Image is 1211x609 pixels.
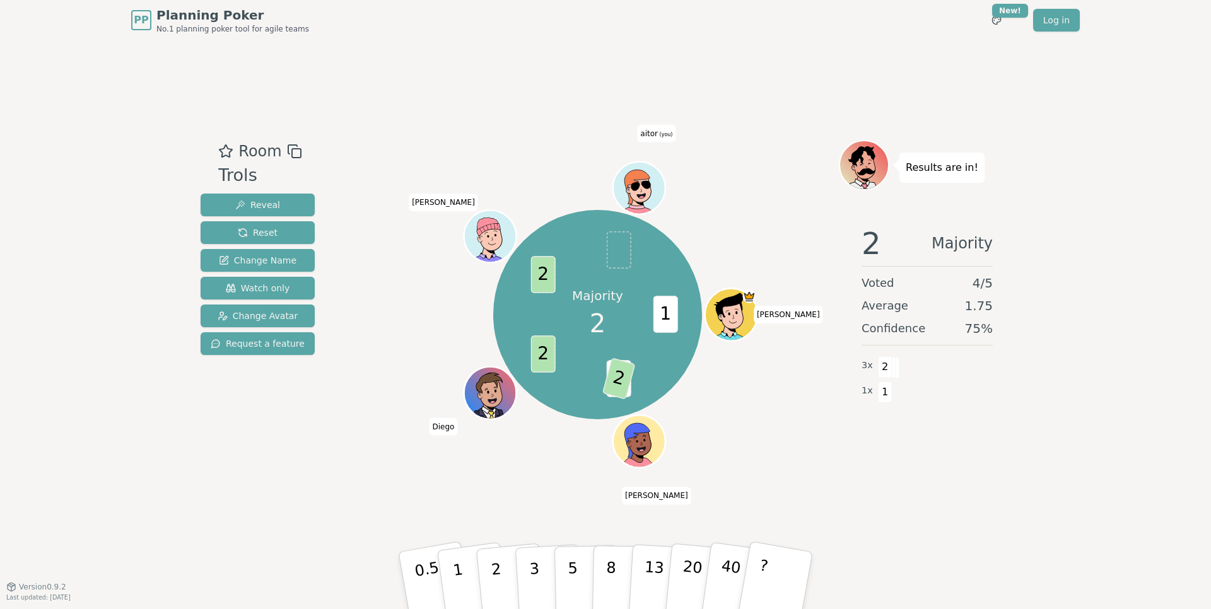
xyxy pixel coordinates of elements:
[530,256,555,293] span: 2
[973,274,993,292] span: 4 / 5
[156,6,309,24] span: Planning Poker
[430,417,458,435] span: Click to change your name
[156,24,309,34] span: No.1 planning poker tool for agile teams
[201,221,315,244] button: Reset
[590,304,605,342] span: 2
[238,140,281,163] span: Room
[218,163,301,188] div: Trols
[862,359,873,373] span: 3 x
[602,357,635,400] span: 2
[742,290,756,303] span: Samuel is the host
[19,582,66,592] span: Version 0.9.2
[131,6,309,34] a: PPPlanning PokerNo.1 planning poker tool for agile teams
[878,381,892,403] span: 1
[862,297,908,315] span: Average
[862,320,925,337] span: Confidence
[965,320,993,337] span: 75 %
[409,194,478,211] span: Click to change your name
[530,336,555,373] span: 2
[985,9,1008,32] button: New!
[6,594,71,601] span: Last updated: [DATE]
[201,332,315,355] button: Request a feature
[201,304,315,327] button: Change Avatar
[614,163,664,212] button: Click to change your avatar
[964,297,993,315] span: 1.75
[201,194,315,216] button: Reveal
[201,277,315,299] button: Watch only
[219,254,296,267] span: Change Name
[992,4,1028,18] div: New!
[211,337,305,350] span: Request a feature
[6,582,66,592] button: Version0.9.2
[572,287,623,304] p: Majority
[218,310,298,322] span: Change Avatar
[218,140,233,163] button: Add as favourite
[622,487,691,504] span: Click to change your name
[862,274,894,292] span: Voted
[653,296,677,333] span: 1
[862,228,881,258] span: 2
[201,249,315,272] button: Change Name
[238,226,278,239] span: Reset
[932,228,993,258] span: Majority
[637,124,676,142] span: Click to change your name
[226,282,290,294] span: Watch only
[1033,9,1080,32] a: Log in
[878,356,892,378] span: 2
[134,13,148,28] span: PP
[754,306,823,323] span: Click to change your name
[235,199,280,211] span: Reveal
[658,131,673,137] span: (you)
[906,159,978,177] p: Results are in!
[862,384,873,398] span: 1 x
